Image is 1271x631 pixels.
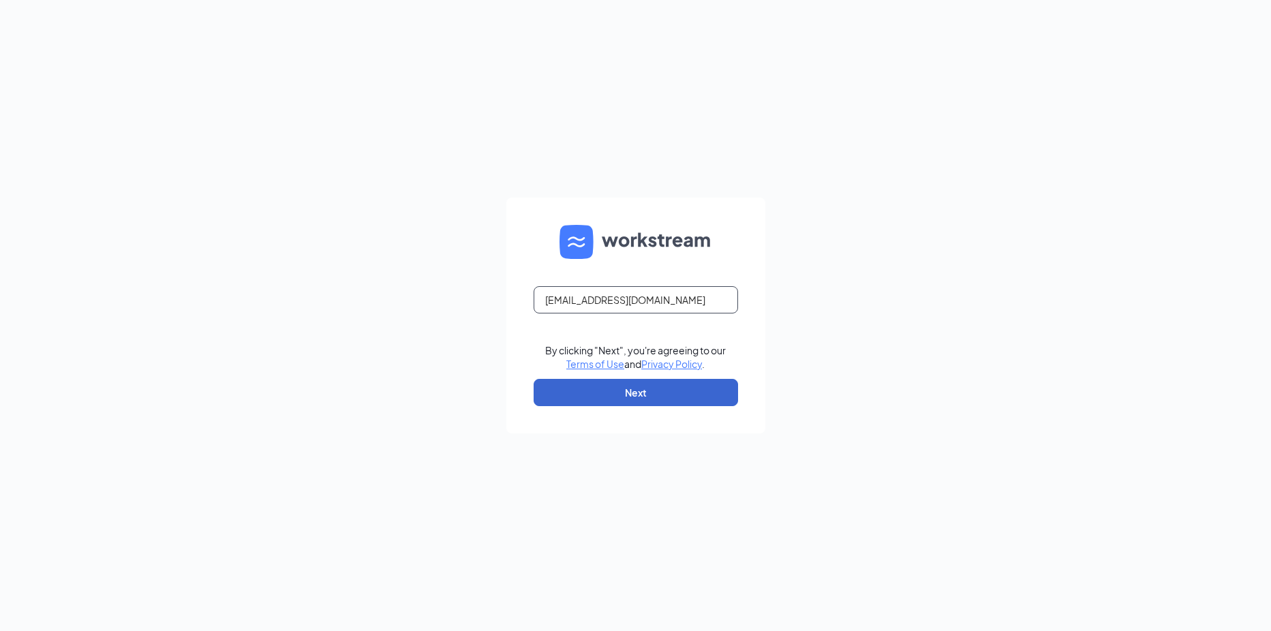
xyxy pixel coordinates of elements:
img: WS logo and Workstream text [560,225,712,259]
input: Email [534,286,738,313]
div: By clicking "Next", you're agreeing to our and . [545,343,726,371]
button: Next [534,379,738,406]
a: Terms of Use [566,358,624,370]
a: Privacy Policy [641,358,702,370]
